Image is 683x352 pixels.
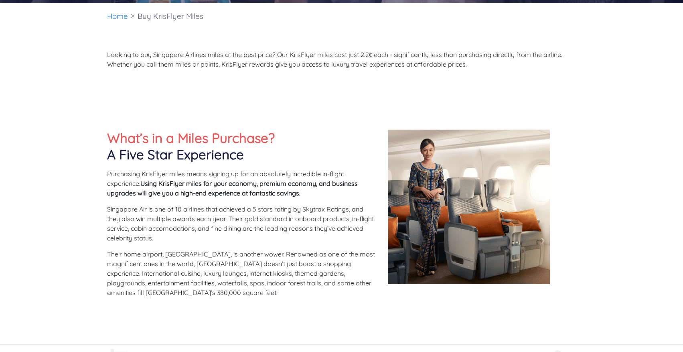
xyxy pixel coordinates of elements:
[134,3,207,29] li: Buy KrisFlyer Miles
[107,179,358,197] b: Using KrisFlyer miles for your economy, premium economy, and business upgrades will give you a hi...
[107,11,128,21] a: Home
[107,169,376,198] p: Purchasing KrisFlyer miles means signing up for an absolutely incredible in-flight experience.
[388,130,550,284] img: Stewardess in Singapore Airline premium economy class
[107,146,244,163] span: A Five Star Experience
[107,50,576,69] p: Looking to buy Singapore Airlines miles at the best price? Our KrisFlyer miles cost just 2.2¢ eac...
[107,249,376,297] p: Their home airport, [GEOGRAPHIC_DATA], is another wower. Renowned as one of the most magnificent ...
[107,204,376,243] p: Singapore Air is one of 10 airlines that achieved a 5 stars rating by Skytrax Ratings, and they a...
[107,130,376,163] h2: What’s in a Miles Purchase?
